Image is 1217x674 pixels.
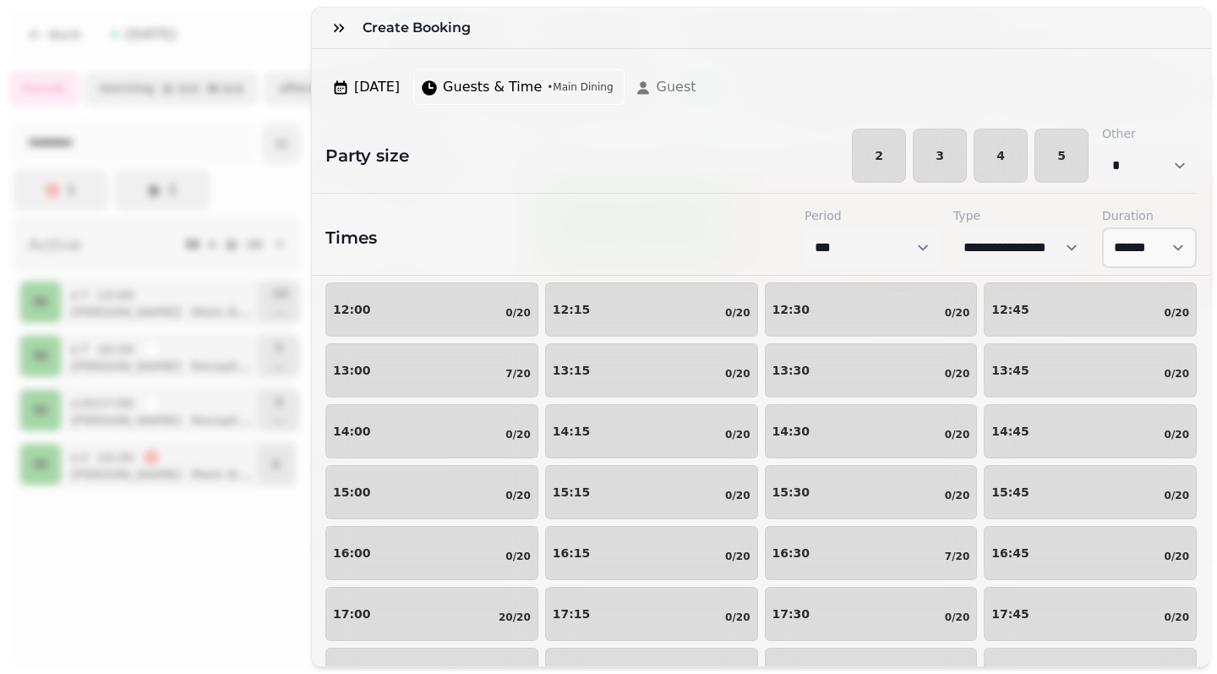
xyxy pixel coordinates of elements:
p: 12:45 [991,304,1029,315]
p: 17:00 [333,608,371,620]
button: 13:450/20 [984,343,1197,397]
p: 0/20 [945,611,969,624]
p: 12:15 [553,304,591,315]
p: 0/20 [505,489,530,502]
button: 16:000/20 [325,526,538,580]
button: 5 [1034,129,1089,183]
button: 4 [974,129,1028,183]
p: 7/20 [945,550,969,563]
button: 12:150/20 [545,282,758,337]
p: 0/20 [1165,489,1189,502]
label: Duration [1102,207,1197,224]
p: 0/20 [945,428,969,441]
button: 13:007/20 [325,343,538,397]
button: 16:307/20 [765,526,978,580]
p: 13:15 [553,364,591,376]
p: 0/20 [945,489,969,502]
button: 14:150/20 [545,404,758,458]
p: 0/20 [505,428,530,441]
button: 12:000/20 [325,282,538,337]
button: 17:0020/20 [325,587,538,641]
p: 0/20 [725,367,750,381]
p: 13:30 [772,364,810,376]
p: 7/20 [505,367,530,381]
p: 0/20 [1165,550,1189,563]
button: 2 [852,129,906,183]
p: 0/20 [505,306,530,320]
p: 14:00 [333,425,371,437]
span: 2 [866,150,892,162]
button: 16:450/20 [984,526,1197,580]
p: 0/20 [1165,611,1189,624]
p: 0/20 [505,550,530,563]
p: 0/20 [725,611,750,624]
p: 13:45 [991,364,1029,376]
p: 12:30 [772,304,810,315]
button: 15:450/20 [984,465,1197,519]
button: 13:300/20 [765,343,978,397]
p: 15:45 [991,486,1029,498]
span: 4 [988,150,1013,162]
p: 0/20 [1165,306,1189,320]
p: 0/20 [725,428,750,441]
span: Guest [657,77,696,97]
p: 17:45 [991,608,1029,620]
button: 3 [913,129,967,183]
p: 15:30 [772,486,810,498]
p: 15:15 [553,486,591,498]
p: 20/20 [499,611,531,624]
span: 5 [1049,150,1074,162]
label: Type [953,207,1089,224]
p: 16:45 [991,547,1029,559]
p: 0/20 [725,550,750,563]
span: 3 [927,150,952,162]
button: 12:450/20 [984,282,1197,337]
span: Guests & Time [443,77,542,97]
button: 12:300/20 [765,282,978,337]
button: 16:150/20 [545,526,758,580]
p: 14:30 [772,425,810,437]
label: Period [805,207,940,224]
button: 17:300/20 [765,587,978,641]
span: [DATE] [354,77,400,97]
label: Other [1102,125,1197,142]
button: 17:450/20 [984,587,1197,641]
h2: Party size [312,144,409,167]
h3: Create Booking [363,18,478,38]
p: 17:30 [772,608,810,620]
button: 14:300/20 [765,404,978,458]
p: 0/20 [725,489,750,502]
p: 0/20 [725,306,750,320]
button: 13:150/20 [545,343,758,397]
p: 12:00 [333,304,371,315]
button: 15:150/20 [545,465,758,519]
button: 15:000/20 [325,465,538,519]
p: 13:00 [333,364,371,376]
p: 15:00 [333,486,371,498]
p: 0/20 [1165,428,1189,441]
h2: Times [325,226,377,249]
p: 0/20 [1165,367,1189,381]
p: 16:00 [333,547,371,559]
p: 16:15 [553,547,591,559]
p: 14:15 [553,425,591,437]
p: 17:15 [553,608,591,620]
p: 16:30 [772,547,810,559]
button: 14:450/20 [984,404,1197,458]
button: 15:300/20 [765,465,978,519]
button: 14:000/20 [325,404,538,458]
span: • Main Dining [547,80,613,94]
button: 17:150/20 [545,587,758,641]
p: 0/20 [945,306,969,320]
p: 14:45 [991,425,1029,437]
p: 0/20 [945,367,969,381]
